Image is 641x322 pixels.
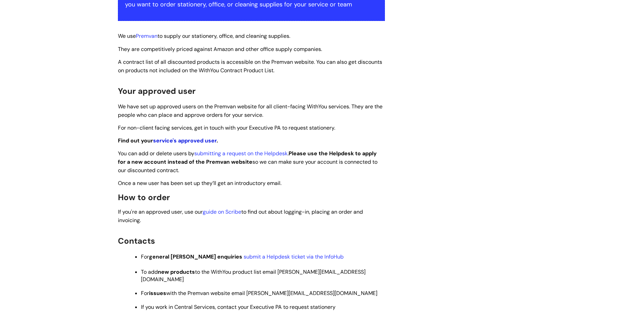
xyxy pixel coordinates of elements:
span: We use to supply our stationery, office, and cleaning supplies. [118,32,290,39]
a: submit a Helpdesk ticket via the InfoHub [244,253,344,260]
span: For non-client facing services, get in touch with your Executive PA to request stationery. [118,124,335,131]
span: For with the Premvan website email [PERSON_NAME][EMAIL_ADDRESS][DOMAIN_NAME] [141,290,377,297]
strong: new products [158,268,195,275]
span: Once a new user has been set up they’ll get an introductory email. [118,180,281,187]
span: To add to the WithYou product list email [PERSON_NAME][EMAIL_ADDRESS][DOMAIN_NAME] [141,268,366,283]
a: service's approved user [153,137,217,144]
strong: general [PERSON_NAME] enquiries [149,253,242,260]
a: submitting a request on the Helpdesk [194,150,288,157]
a: Premvan [136,32,157,39]
strong: issues [149,290,166,297]
span: A contract list of all discounted products is accessible on the Premvan website. You can also get... [118,58,382,74]
a: guide on Scribe [203,208,241,215]
span: How to order [118,192,170,203]
span: Contacts [118,236,155,246]
span: Your approved user [118,86,196,96]
span: If you're an approved user, use our to find out about logging-in, placing an order and invoicing. [118,208,363,224]
span: They are competitively priced against Amazon and other office supply companies. [118,46,322,53]
li: For [141,252,385,262]
span: We have set up approved users on the Premvan website for all client-facing WithYou services. They... [118,103,383,118]
span: If you work in Central Services, contact your Executive PA to request stationery [141,303,336,311]
span: so we can make sure your account is connected to our discounted contract. [118,150,377,174]
span: You can add or delete users by . [118,150,289,157]
strong: Find out your . [118,137,218,144]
